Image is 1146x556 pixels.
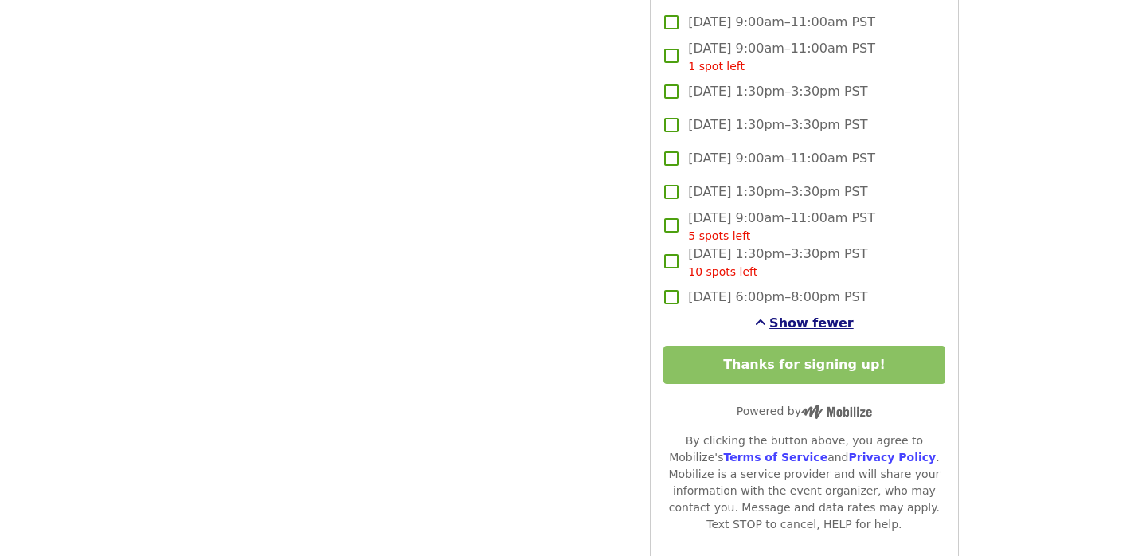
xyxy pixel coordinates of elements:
[848,451,936,464] a: Privacy Policy
[688,82,867,101] span: [DATE] 1:30pm–3:30pm PST
[688,288,867,307] span: [DATE] 6:00pm–8:00pm PST
[688,265,757,278] span: 10 spots left
[688,60,745,72] span: 1 spot left
[801,405,872,419] img: Powered by Mobilize
[769,315,854,331] span: Show fewer
[688,116,867,135] span: [DATE] 1:30pm–3:30pm PST
[688,209,875,245] span: [DATE] 9:00am–11:00am PST
[688,149,875,168] span: [DATE] 9:00am–11:00am PST
[663,346,945,384] button: Thanks for signing up!
[723,451,827,464] a: Terms of Service
[737,405,872,417] span: Powered by
[688,245,867,280] span: [DATE] 1:30pm–3:30pm PST
[688,39,875,75] span: [DATE] 9:00am–11:00am PST
[688,13,875,32] span: [DATE] 9:00am–11:00am PST
[663,433,945,533] div: By clicking the button above, you agree to Mobilize's and . Mobilize is a service provider and wi...
[688,229,750,242] span: 5 spots left
[688,182,867,202] span: [DATE] 1:30pm–3:30pm PST
[755,314,854,333] button: See more timeslots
